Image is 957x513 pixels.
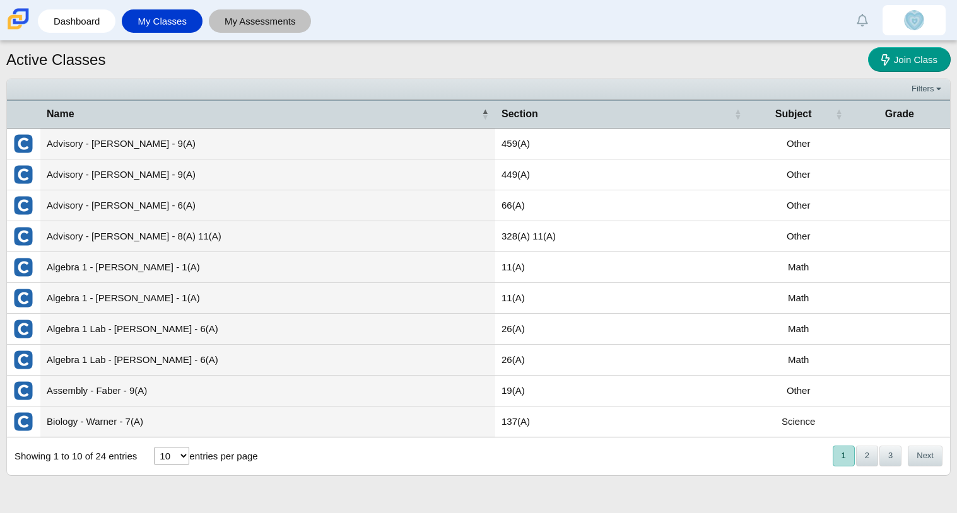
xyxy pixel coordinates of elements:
span: Subject [754,107,833,121]
span: Join Class [894,54,937,65]
button: 3 [879,446,901,466]
img: External class connected through Clever [13,412,33,432]
td: Advisory - [PERSON_NAME] - 6(A) [40,190,495,221]
img: External class connected through Clever [13,134,33,154]
td: Science [748,406,849,437]
td: 19(A) [495,376,748,406]
td: 66(A) [495,190,748,221]
td: 137(A) [495,406,748,437]
td: 26(A) [495,314,748,345]
td: Other [748,221,849,252]
button: 1 [833,446,855,466]
td: Math [748,345,849,376]
span: Subject : Activate to sort [835,108,843,120]
a: Dashboard [44,9,109,33]
td: Algebra 1 - [PERSON_NAME] - 1(A) [40,283,495,314]
img: External class connected through Clever [13,319,33,339]
span: Name : Activate to invert sorting [481,108,489,120]
img: External class connected through Clever [13,226,33,246]
td: 328(A) 11(A) [495,221,748,252]
a: Join Class [868,47,951,72]
td: Other [748,129,849,159]
td: Math [748,283,849,314]
img: External class connected through Clever [13,257,33,277]
img: External class connected through Clever [13,195,33,216]
img: External class connected through Clever [13,164,33,185]
a: My Classes [128,9,196,33]
a: charline.cooper.QW7fcV [883,5,946,35]
td: 459(A) [495,129,748,159]
span: Section : Activate to sort [734,108,742,120]
button: Next [908,446,942,466]
td: Algebra 1 - [PERSON_NAME] - 1(A) [40,252,495,283]
a: Alerts [848,6,876,34]
div: Showing 1 to 10 of 24 entries [7,437,137,475]
td: Biology - Warner - 7(A) [40,406,495,437]
td: Math [748,314,849,345]
img: External class connected through Clever [13,350,33,370]
span: Name [47,107,479,121]
td: Algebra 1 Lab - [PERSON_NAME] - 6(A) [40,314,495,345]
a: Filters [908,83,947,95]
td: Advisory - [PERSON_NAME] - 9(A) [40,159,495,190]
td: 26(A) [495,345,748,376]
a: My Assessments [215,9,305,33]
img: charline.cooper.QW7fcV [904,10,924,30]
td: Algebra 1 Lab - [PERSON_NAME] - 6(A) [40,345,495,376]
td: Assembly - Faber - 9(A) [40,376,495,406]
img: Carmen School of Science & Technology [5,6,32,32]
span: Grade [855,107,944,121]
td: Math [748,252,849,283]
img: External class connected through Clever [13,381,33,401]
a: Carmen School of Science & Technology [5,23,32,34]
td: Other [748,159,849,190]
img: External class connected through Clever [13,288,33,308]
td: 11(A) [495,252,748,283]
button: 2 [856,446,878,466]
td: Other [748,376,849,406]
span: Section [502,107,732,121]
td: Advisory - [PERSON_NAME] - 8(A) 11(A) [40,221,495,252]
nav: pagination [831,446,942,466]
td: 449(A) [495,159,748,190]
label: entries per page [189,451,257,461]
td: Other [748,190,849,221]
h1: Active Classes [6,49,105,71]
td: 11(A) [495,283,748,314]
td: Advisory - [PERSON_NAME] - 9(A) [40,129,495,159]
